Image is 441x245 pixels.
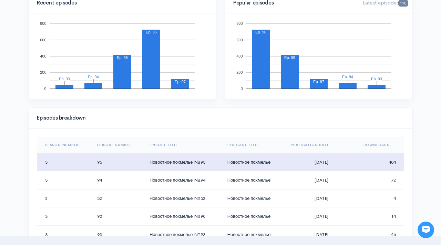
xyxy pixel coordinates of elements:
[144,153,222,171] td: Новостное похмелье №95
[222,171,285,190] td: Новостное похмелье
[37,189,92,207] td: 2
[10,46,127,79] h2: Just let us know if you need anything and we'll be happy to help! 🙂
[40,70,46,74] text: 200
[342,75,353,79] text: Ep. 94
[371,77,382,81] text: Ep. 93
[37,137,92,153] th: Sort column
[59,77,70,81] text: Ep. 93
[222,189,285,207] td: Новостное похмелье
[40,21,46,25] text: 800
[144,137,222,153] th: Sort column
[92,171,144,190] td: 94
[117,55,128,60] text: Ep. 95
[144,207,222,226] td: Новостное похмелье №90
[285,153,358,171] td: [DATE]
[37,207,92,226] td: 3
[236,21,243,25] text: 800
[358,153,404,171] td: 404
[358,225,404,244] td: 46
[146,30,157,34] text: Ep. 96
[285,207,358,226] td: [DATE]
[233,22,404,91] svg: A chart.
[285,171,358,190] td: [DATE]
[92,153,144,171] td: 95
[285,137,358,153] th: Sort column
[44,86,46,91] text: 0
[240,86,243,91] text: 0
[20,130,123,143] input: Search articles
[175,80,186,84] text: Ep. 97
[37,22,208,91] svg: A chart.
[40,54,46,58] text: 400
[358,189,404,207] td: 4
[11,91,127,105] button: New conversation
[222,153,285,171] td: Новостное похмелье
[222,207,285,226] td: Новостное похмелье
[92,137,144,153] th: Sort column
[37,171,92,190] td: 3
[144,189,222,207] td: Новостное похмелье №52
[88,75,99,79] text: Ep. 94
[37,153,92,171] td: 3
[285,225,358,244] td: [DATE]
[358,171,404,190] td: 72
[236,54,243,58] text: 400
[44,95,83,101] span: New conversation
[37,115,400,121] h4: Episodes breakdown
[358,207,404,226] td: 14
[40,38,46,42] text: 600
[222,225,285,244] td: Новостное похмелье
[92,225,144,244] td: 93
[284,55,295,60] text: Ep. 95
[222,137,285,153] th: Sort column
[285,189,358,207] td: [DATE]
[418,222,434,238] iframe: gist-messenger-bubble-iframe
[236,70,243,74] text: 200
[92,189,144,207] td: 52
[255,30,266,34] text: Ep. 96
[358,137,404,153] th: Sort column
[236,38,243,42] text: 600
[9,118,129,126] p: Find an answer quickly
[10,33,127,44] h1: Hi 👋
[144,171,222,190] td: Новостное похмелье №94
[92,207,144,226] td: 90
[313,80,324,84] text: Ep. 97
[144,225,222,244] td: Новостное похмелье №93
[37,225,92,244] td: 3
